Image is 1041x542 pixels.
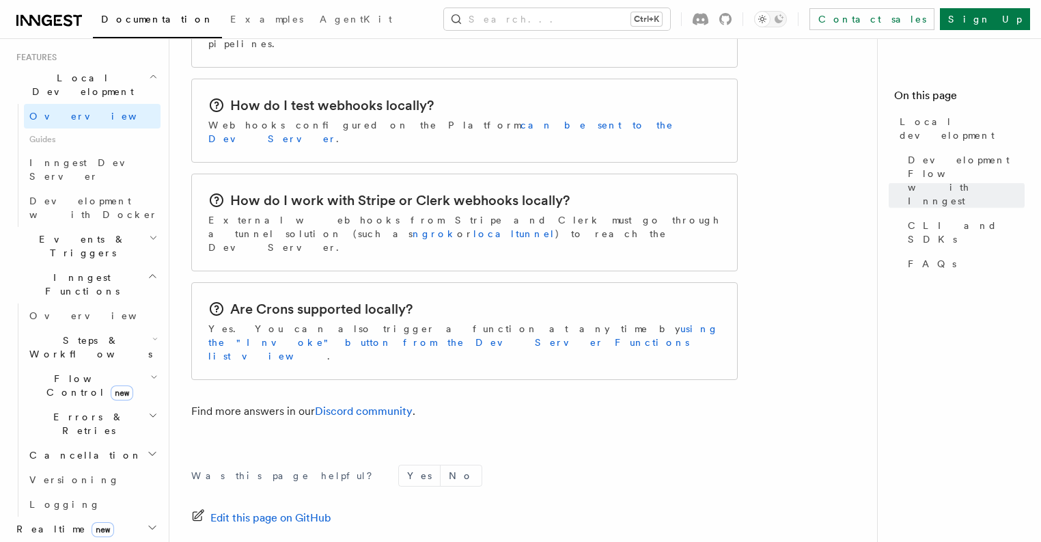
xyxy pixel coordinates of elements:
span: new [92,522,114,537]
a: Edit this page on GitHub [191,509,331,528]
span: CLI and SDKs [908,219,1025,246]
button: Errors & Retries [24,405,161,443]
a: Development with Docker [24,189,161,227]
button: Flow Controlnew [24,366,161,405]
button: Events & Triggers [11,227,161,265]
button: Inngest Functions [11,265,161,303]
a: Overview [24,104,161,128]
h2: Are Crons supported locally? [230,299,413,319]
button: Search...Ctrl+K [444,8,670,30]
span: Overview [29,310,170,321]
span: Inngest Dev Server [29,157,146,182]
span: FAQs [908,257,956,271]
h2: How do I work with Stripe or Clerk webhooks locally? [230,191,570,210]
a: CLI and SDKs [902,213,1025,252]
a: localtunnel [473,228,555,239]
a: Versioning [24,468,161,492]
p: External webhooks from Stripe and Clerk must go through a tunnel solution (such as or ) to reach ... [208,213,721,254]
span: Development Flow with Inngest [908,153,1025,208]
button: Toggle dark mode [754,11,787,27]
span: Errors & Retries [24,410,148,437]
a: Development Flow with Inngest [902,148,1025,213]
a: Local development [894,109,1025,148]
a: Overview [24,303,161,328]
p: Webhooks configured on the Platform . [208,118,721,146]
span: Edit this page on GitHub [210,509,331,528]
a: Logging [24,492,161,517]
kbd: Ctrl+K [631,12,662,26]
button: Cancellation [24,443,161,468]
p: Yes. You can also trigger a function at any time by . [208,322,721,363]
span: Inngest Functions [11,271,148,298]
a: using the "Invoke" button from the Dev Server Functions list view [208,323,719,362]
span: Documentation [101,14,214,25]
span: Local Development [11,71,149,98]
span: Versioning [29,474,120,485]
span: Development with Docker [29,195,158,220]
div: Inngest Functions [11,303,161,517]
span: Local development [900,115,1025,142]
a: can be sent to the Dev Server [208,120,674,144]
button: Realtimenew [11,517,161,541]
span: Flow Control [24,372,150,399]
span: Guides [24,128,161,150]
span: Cancellation [24,448,142,462]
a: Documentation [93,4,222,38]
h2: How do I test webhooks locally? [230,96,434,115]
button: Yes [399,465,440,486]
a: Examples [222,4,311,37]
span: Features [11,52,57,63]
span: Steps & Workflows [24,334,152,361]
h4: On this page [894,87,1025,109]
span: Examples [230,14,303,25]
div: Local Development [11,104,161,227]
span: new [111,385,133,401]
a: Inngest Dev Server [24,150,161,189]
a: FAQs [902,252,1025,276]
span: Events & Triggers [11,232,149,260]
a: AgentKit [311,4,400,37]
button: Local Development [11,66,161,104]
a: Sign Up [940,8,1030,30]
span: Realtime [11,522,114,536]
a: ngrok [413,228,457,239]
a: Discord community [315,405,413,418]
p: Was this page helpful? [191,469,382,483]
p: Find more answers in our . [191,402,738,421]
button: No [441,465,482,486]
span: Logging [29,499,100,510]
span: Overview [29,111,170,122]
a: Contact sales [809,8,934,30]
button: Steps & Workflows [24,328,161,366]
span: AgentKit [320,14,392,25]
